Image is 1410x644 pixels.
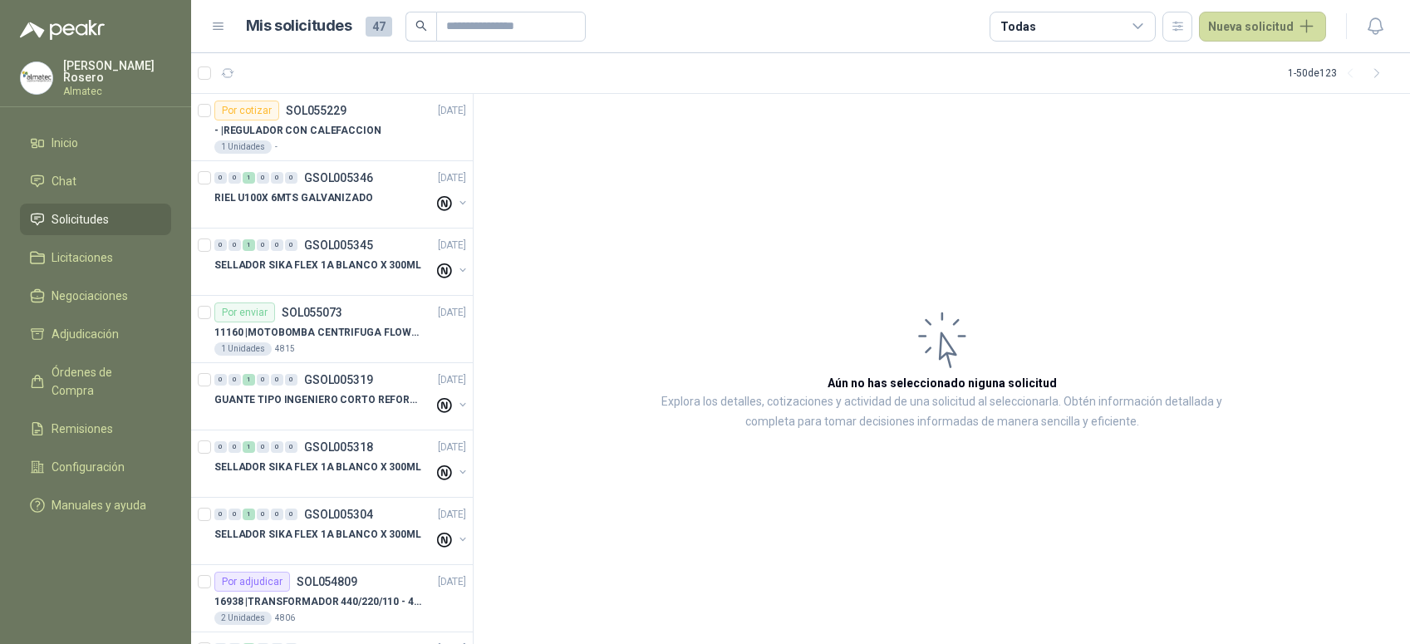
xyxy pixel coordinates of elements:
a: Manuales y ayuda [20,489,171,521]
div: 0 [214,441,227,453]
a: Por adjudicarSOL054809[DATE] 16938 |TRANSFORMADOR 440/220/110 - 45O VA2 Unidades4806 [191,565,473,632]
p: Explora los detalles, cotizaciones y actividad de una solicitud al seleccionarla. Obtén informaci... [640,392,1244,432]
span: Órdenes de Compra [52,363,155,400]
div: 1 [243,441,255,453]
span: Manuales y ayuda [52,496,146,514]
div: 0 [228,239,241,251]
span: Inicio [52,134,78,152]
span: 47 [366,17,392,37]
a: Chat [20,165,171,197]
div: 2 Unidades [214,612,272,625]
a: Solicitudes [20,204,171,235]
p: [DATE] [438,507,466,523]
span: Licitaciones [52,248,113,267]
p: SELLADOR SIKA FLEX 1A BLANCO X 300ML [214,460,421,475]
a: Configuración [20,451,171,483]
p: 4806 [275,612,295,625]
div: 0 [257,509,269,520]
p: SOL055073 [282,307,342,318]
p: [DATE] [438,103,466,119]
p: [DATE] [438,238,466,253]
span: Negociaciones [52,287,128,305]
div: Por enviar [214,302,275,322]
span: Configuración [52,458,125,476]
p: GSOL005304 [304,509,373,520]
div: 0 [271,239,283,251]
div: 0 [214,239,227,251]
p: 16938 | TRANSFORMADOR 440/220/110 - 45O VA [214,594,421,610]
div: 0 [285,509,297,520]
span: Remisiones [52,420,113,438]
div: 0 [271,509,283,520]
div: 0 [285,441,297,453]
p: GSOL005319 [304,374,373,386]
div: 0 [257,239,269,251]
p: SELLADOR SIKA FLEX 1A BLANCO X 300ML [214,258,421,273]
div: 0 [257,374,269,386]
div: 0 [214,172,227,184]
a: Licitaciones [20,242,171,273]
a: 0 0 1 0 0 0 GSOL005304[DATE] SELLADOR SIKA FLEX 1A BLANCO X 300ML [214,504,469,558]
div: Por cotizar [214,101,279,120]
p: [DATE] [438,170,466,186]
div: 1 Unidades [214,342,272,356]
p: SELLADOR SIKA FLEX 1A BLANCO X 300ML [214,527,421,543]
div: 0 [214,374,227,386]
p: [PERSON_NAME] Rosero [63,60,171,83]
p: RIEL U100X 6MTS GALVANIZADO [214,190,373,206]
a: Remisiones [20,413,171,445]
p: [DATE] [438,574,466,590]
p: Almatec [63,86,171,96]
p: GSOL005345 [304,239,373,251]
a: Por cotizarSOL055229[DATE] - |REGULADOR CON CALEFACCION1 Unidades- [191,94,473,161]
div: 0 [285,172,297,184]
p: - | REGULADOR CON CALEFACCION [214,123,381,139]
p: SOL054809 [297,576,357,587]
div: 0 [228,172,241,184]
a: 0 0 1 0 0 0 GSOL005345[DATE] SELLADOR SIKA FLEX 1A BLANCO X 300ML [214,235,469,288]
a: Inicio [20,127,171,159]
a: 0 0 1 0 0 0 GSOL005319[DATE] GUANTE TIPO INGENIERO CORTO REFORZADO [214,370,469,423]
a: 0 0 1 0 0 0 GSOL005318[DATE] SELLADOR SIKA FLEX 1A BLANCO X 300ML [214,437,469,490]
div: 0 [271,172,283,184]
a: Por enviarSOL055073[DATE] 11160 |MOTOBOMBA CENTRIFUGA FLOWPRESS 1.5HP-2201 Unidades4815 [191,296,473,363]
div: 0 [257,441,269,453]
p: 11160 | MOTOBOMBA CENTRIFUGA FLOWPRESS 1.5HP-220 [214,325,421,341]
div: 0 [228,509,241,520]
div: Todas [1000,17,1035,36]
div: 1 - 50 de 123 [1288,60,1390,86]
p: [DATE] [438,372,466,388]
p: - [275,140,278,154]
div: 1 [243,374,255,386]
p: GSOL005346 [304,172,373,184]
a: Órdenes de Compra [20,356,171,406]
p: SOL055229 [286,105,346,116]
p: GUANTE TIPO INGENIERO CORTO REFORZADO [214,392,421,408]
span: Adjudicación [52,325,119,343]
div: 0 [271,374,283,386]
button: Nueva solicitud [1199,12,1326,42]
img: Logo peakr [20,20,105,40]
div: 0 [214,509,227,520]
span: Chat [52,172,76,190]
p: GSOL005318 [304,441,373,453]
p: 4815 [275,342,295,356]
div: 1 Unidades [214,140,272,154]
div: Por adjudicar [214,572,290,592]
div: 0 [285,239,297,251]
h3: Aún no has seleccionado niguna solicitud [828,374,1057,392]
a: Adjudicación [20,318,171,350]
div: 0 [228,441,241,453]
div: 1 [243,239,255,251]
a: 0 0 1 0 0 0 GSOL005346[DATE] RIEL U100X 6MTS GALVANIZADO [214,168,469,221]
div: 1 [243,172,255,184]
div: 0 [228,374,241,386]
span: search [415,20,427,32]
div: 0 [257,172,269,184]
div: 1 [243,509,255,520]
p: [DATE] [438,440,466,455]
h1: Mis solicitudes [246,14,352,38]
div: 0 [271,441,283,453]
div: 0 [285,374,297,386]
p: [DATE] [438,305,466,321]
